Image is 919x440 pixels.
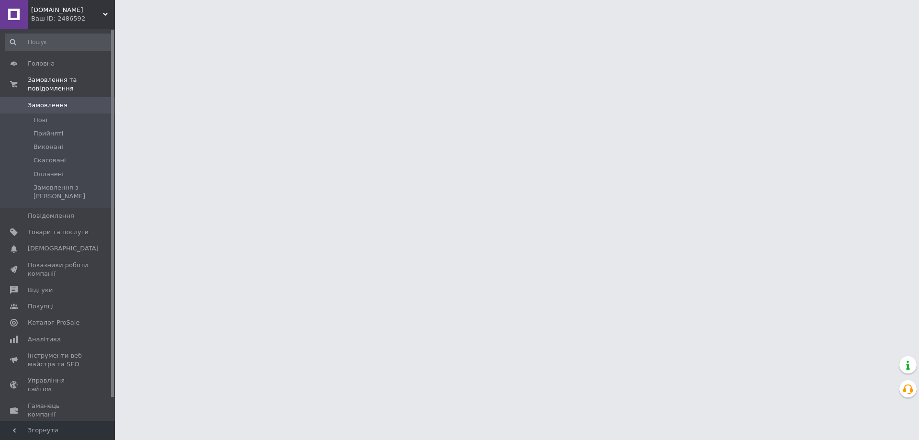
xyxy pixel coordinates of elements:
span: Товари та послуги [28,228,89,237]
span: Замовлення [28,101,67,110]
span: Інструменти веб-майстра та SEO [28,351,89,369]
span: Скасовані [34,156,66,165]
span: Управління сайтом [28,376,89,394]
input: Пошук [5,34,113,51]
span: Відгуки [28,286,53,294]
span: Покупці [28,302,54,311]
span: Прийняті [34,129,63,138]
span: Головна [28,59,55,68]
span: Нові [34,116,47,124]
span: MEGA-PARTS.COM.UA [31,6,103,14]
span: [DEMOGRAPHIC_DATA] [28,244,99,253]
span: Замовлення та повідомлення [28,76,115,93]
span: Гаманець компанії [28,402,89,419]
span: Каталог ProSale [28,318,79,327]
div: Ваш ID: 2486592 [31,14,115,23]
span: Аналітика [28,335,61,344]
span: Виконані [34,143,63,151]
span: Оплачені [34,170,64,179]
span: Повідомлення [28,212,74,220]
span: Показники роботи компанії [28,261,89,278]
span: Замовлення з [PERSON_NAME] [34,183,112,201]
